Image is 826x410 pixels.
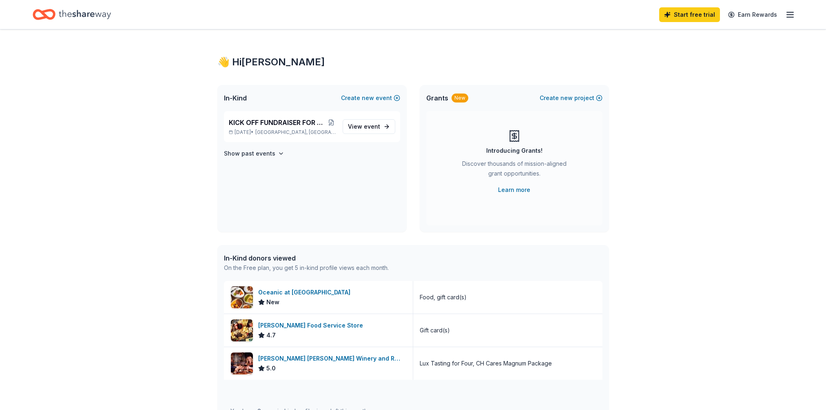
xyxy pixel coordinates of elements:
button: Createnewproject [540,93,602,103]
div: [PERSON_NAME] Food Service Store [258,321,366,330]
div: Lux Tasting for Four, CH Cares Magnum Package [420,359,552,368]
span: KICK OFF FUNDRAISER FOR 2025-26 SCHOOL YEAR [229,118,326,127]
div: Oceanic at [GEOGRAPHIC_DATA] [258,287,354,297]
div: New [452,94,468,102]
img: Image for Cooper's Hawk Winery and Restaurants [231,352,253,374]
a: Home [33,5,111,24]
div: Discover thousands of mission-aligned grant opportunities. [459,159,570,182]
button: Createnewevent [341,93,400,103]
a: Start free trial [659,7,720,22]
span: In-Kind [224,93,247,103]
img: Image for Oceanic at Pompano Beach [231,286,253,308]
a: Earn Rewards [723,7,782,22]
span: new [362,93,374,103]
div: [PERSON_NAME] [PERSON_NAME] Winery and Restaurants [258,354,406,363]
h4: Show past events [224,149,275,158]
img: Image for Gordon Food Service Store [231,319,253,341]
span: Grants [426,93,448,103]
div: 👋 Hi [PERSON_NAME] [217,56,609,69]
span: 5.0 [266,363,276,373]
p: [DATE] • [229,129,336,136]
span: New [266,297,279,307]
div: On the Free plan, you get 5 in-kind profile views each month. [224,263,389,273]
a: Learn more [498,185,530,195]
div: Gift card(s) [420,325,450,335]
div: Introducing Grants! [486,146,543,156]
span: [GEOGRAPHIC_DATA], [GEOGRAPHIC_DATA] [255,129,336,136]
span: event [364,123,380,130]
span: new [560,93,573,103]
div: Food, gift card(s) [420,292,467,302]
a: View event [343,119,395,134]
span: View [348,122,380,131]
div: In-Kind donors viewed [224,253,389,263]
button: Show past events [224,149,284,158]
span: 4.7 [266,330,276,340]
